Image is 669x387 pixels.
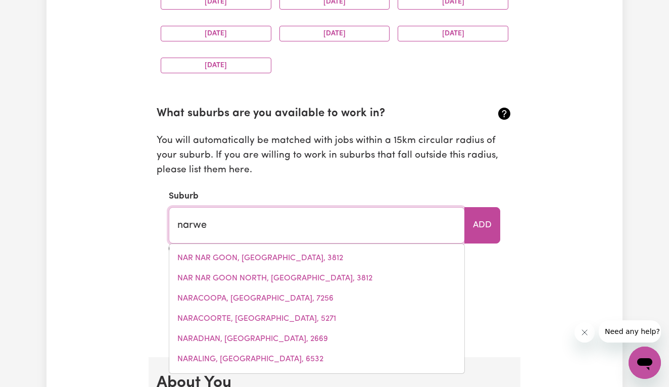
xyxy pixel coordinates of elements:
[169,288,464,309] a: NARACOOPA, Tasmania, 7256
[398,26,508,41] button: [DATE]
[161,58,271,73] button: [DATE]
[157,107,453,121] h2: What suburbs are you available to work in?
[177,335,328,343] span: NARADHAN, [GEOGRAPHIC_DATA], 2669
[177,295,333,303] span: NARACOOPA, [GEOGRAPHIC_DATA], 7256
[177,355,323,363] span: NARALING, [GEOGRAPHIC_DATA], 6532
[157,134,512,177] p: You will automatically be matched with jobs within a 15km circular radius of your suburb. If you ...
[599,320,661,343] iframe: Message from company
[575,322,595,343] iframe: Close message
[169,268,464,288] a: NAR NAR GOON NORTH, Victoria, 3812
[169,329,464,349] a: NARADHAN, New South Wales, 2669
[464,207,500,244] button: Add to preferred suburbs
[169,349,464,369] a: NARALING, Western Australia, 6532
[169,207,465,244] input: e.g. North Bondi, New South Wales
[169,244,465,374] div: menu-options
[169,309,464,329] a: NARACOORTE, South Australia, 5271
[169,248,464,268] a: NAR NAR GOON, Victoria, 3812
[177,274,372,282] span: NAR NAR GOON NORTH, [GEOGRAPHIC_DATA], 3812
[177,254,343,262] span: NAR NAR GOON, [GEOGRAPHIC_DATA], 3812
[279,26,390,41] button: [DATE]
[177,315,336,323] span: NARACOORTE, [GEOGRAPHIC_DATA], 5271
[169,190,199,203] label: Suburb
[161,26,271,41] button: [DATE]
[629,347,661,379] iframe: Button to launch messaging window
